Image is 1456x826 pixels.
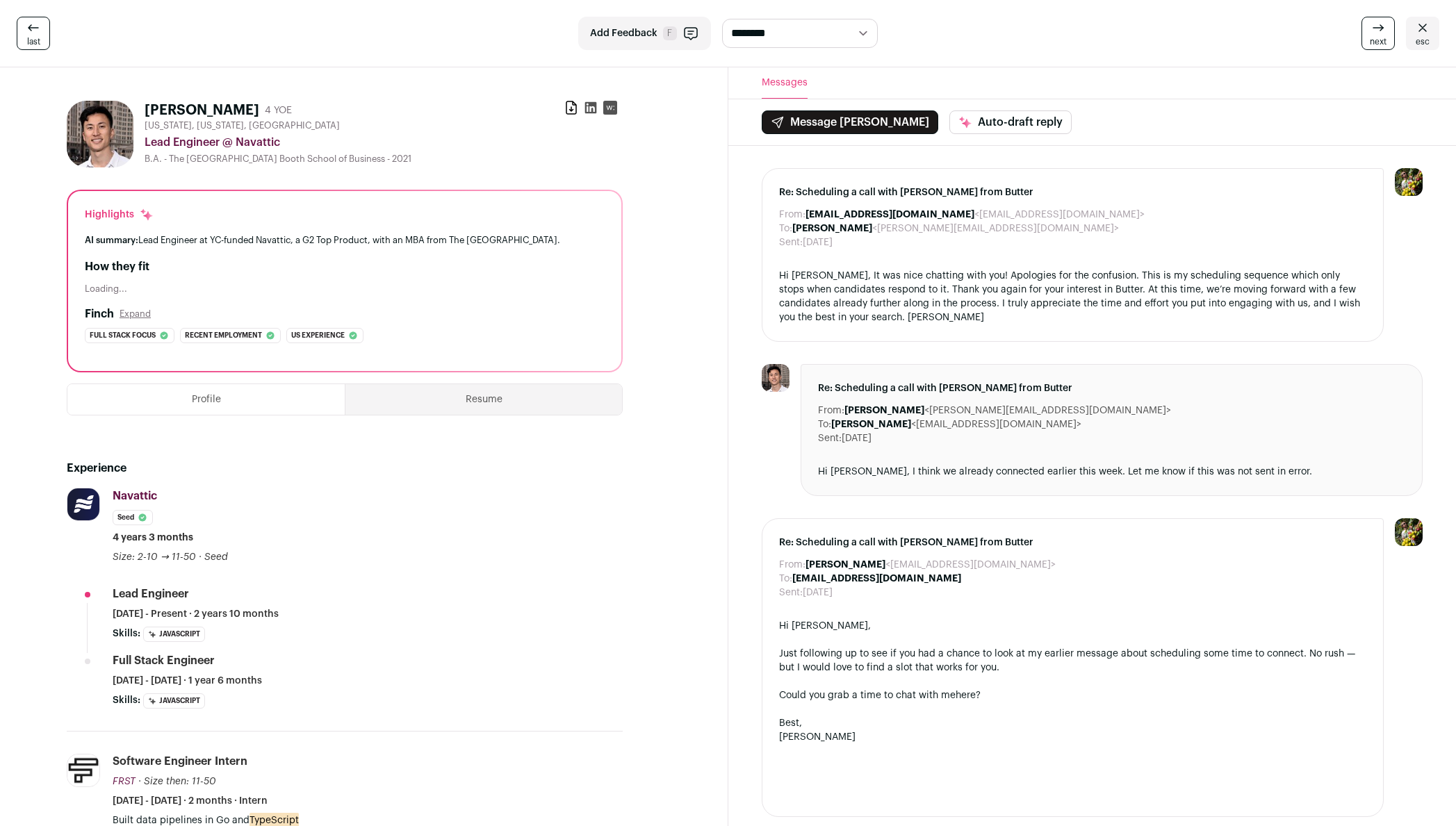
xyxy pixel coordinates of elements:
[831,418,1081,431] dd: <[EMAIL_ADDRESS][DOMAIN_NAME]>
[27,36,40,47] span: last
[779,558,805,572] dt: From:
[1406,17,1439,50] a: esc
[67,384,345,415] button: Profile
[1416,36,1430,47] span: esc
[818,418,831,431] dt: To:
[818,431,842,445] dt: Sent:
[145,154,623,165] div: B.A. - The [GEOGRAPHIC_DATA] Booth School of Business - 2021
[792,224,872,233] b: [PERSON_NAME]
[85,258,605,275] h2: How they fit
[805,208,1145,222] dd: <[EMAIL_ADDRESS][DOMAIN_NAME]>
[805,558,1056,572] dd: <[EMAIL_ADDRESS][DOMAIN_NAME]>
[779,730,1367,744] div: [PERSON_NAME]
[844,406,924,415] b: [PERSON_NAME]
[805,210,974,220] b: [EMAIL_ADDRESS][DOMAIN_NAME]
[779,536,1367,550] span: Re: Scheduling a call with [PERSON_NAME] from Butter
[143,693,205,709] li: JavaScript
[779,586,803,600] dt: Sent:
[138,777,216,786] span: · Size then: 11-50
[803,236,833,249] dd: [DATE]
[805,560,885,570] b: [PERSON_NAME]
[204,552,228,562] span: Seed
[185,329,262,342] span: Recent employment
[762,364,790,392] img: 59ed3fc80484580fbdffb3e4f54e1169ca3106cb8b0294332848d742d69c8990
[792,574,961,584] b: [EMAIL_ADDRESS][DOMAIN_NAME]
[779,269,1367,324] div: Hi [PERSON_NAME], It was nice chatting with you! Apologies for the confusion. This is my scheduli...
[779,572,792,586] dt: To:
[956,691,976,700] a: here
[17,17,50,50] a: last
[762,67,808,99] button: Messages
[85,208,154,222] div: Highlights
[145,101,259,120] h1: [PERSON_NAME]
[779,619,1367,633] div: Hi [PERSON_NAME],
[113,607,279,621] span: [DATE] - Present · 2 years 10 months
[779,647,1367,675] div: Just following up to see if you had a chance to look at my earlier message about scheduling some ...
[803,586,833,600] dd: [DATE]
[85,306,114,322] h2: Finch
[663,26,677,40] span: F
[762,110,938,134] button: Message [PERSON_NAME]
[90,329,156,342] span: Full stack focus
[779,688,1367,702] div: Could you grab a time to chat with me ?
[67,460,623,477] h2: Experience
[113,693,140,707] span: Skills:
[145,120,340,131] span: [US_STATE], [US_STATE], [GEOGRAPHIC_DATA]
[85,233,605,247] div: Lead Engineer at YC-funded Navattic, a G2 Top Product, with an MBA from The [GEOGRAPHIC_DATA].
[818,465,1406,479] div: Hi [PERSON_NAME], I think we already connected earlier this week. Let me know if this was not sen...
[113,531,193,545] span: 4 years 3 months
[113,777,136,786] span: FRST
[779,185,1367,199] span: Re: Scheduling a call with [PERSON_NAME] from Butter
[590,26,657,40] span: Add Feedback
[779,208,805,222] dt: From:
[818,381,1406,395] span: Re: Scheduling a call with [PERSON_NAME] from Butter
[67,754,99,786] img: 7055b2e6cc7565d208903464920872a68b42816d67b525f340c64c5754267e18.jpg
[818,404,844,418] dt: From:
[85,236,138,245] span: AI summary:
[1395,168,1423,196] img: 6689865-medium_jpg
[120,308,151,320] button: Expand
[113,754,247,769] div: Software Engineer Intern
[1395,518,1423,546] img: 6689865-medium_jpg
[949,110,1072,134] button: Auto-draft reply
[199,550,202,564] span: ·
[779,716,1367,730] div: Best,
[143,627,205,642] li: JavaScript
[831,420,911,429] b: [PERSON_NAME]
[779,222,792,236] dt: To:
[291,329,345,342] span: Us experience
[67,101,133,167] img: 59ed3fc80484580fbdffb3e4f54e1169ca3106cb8b0294332848d742d69c8990
[113,674,262,688] span: [DATE] - [DATE] · 1 year 6 months
[1370,36,1387,47] span: next
[792,222,1119,236] dd: <[PERSON_NAME][EMAIL_ADDRESS][DOMAIN_NAME]>
[113,627,140,641] span: Skills:
[265,104,292,117] div: 4 YOE
[145,134,623,151] div: Lead Engineer @ Navattic
[345,384,622,415] button: Resume
[842,431,872,445] dd: [DATE]
[779,236,803,249] dt: Sent:
[113,586,189,602] div: Lead Engineer
[113,653,215,668] div: Full Stack Engineer
[1361,17,1395,50] a: next
[113,490,157,502] span: Navattic
[67,488,99,520] img: f2c1c23bb0d96570219cb48a6948e91aa097241a79c3ebb4e4aa140d13a29bcd.png
[844,404,1171,418] dd: <[PERSON_NAME][EMAIL_ADDRESS][DOMAIN_NAME]>
[85,283,605,295] div: Loading...
[113,552,196,562] span: Size: 2-10 → 11-50
[578,17,711,50] button: Add Feedback F
[113,510,153,525] li: Seed
[113,794,268,808] span: [DATE] - [DATE] · 2 months · Intern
